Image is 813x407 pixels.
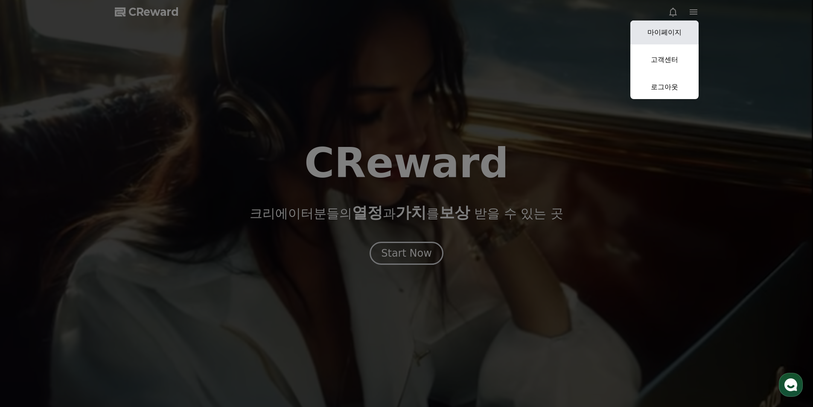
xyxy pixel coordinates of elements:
a: 로그아웃 [630,75,699,99]
span: 설정 [132,284,142,290]
a: 홈 [3,271,56,292]
a: 대화 [56,271,110,292]
span: 대화 [78,284,88,291]
a: 설정 [110,271,164,292]
span: 홈 [27,284,32,290]
button: 마이페이지 고객센터 로그아웃 [630,20,699,99]
a: 마이페이지 [630,20,699,44]
a: 고객센터 [630,48,699,72]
